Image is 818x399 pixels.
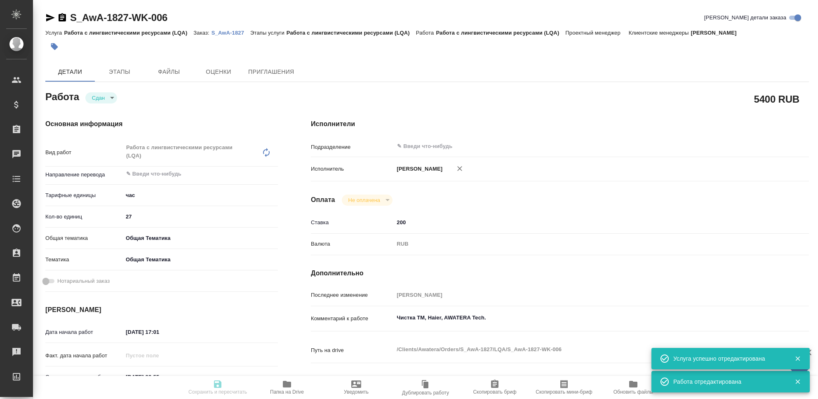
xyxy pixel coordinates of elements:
div: Сдан [342,195,393,206]
p: Подразделение [311,143,394,151]
h2: 5400 RUB [754,92,799,106]
p: Этапы услуги [250,30,287,36]
p: Исполнитель [311,165,394,173]
p: Срок завершения работ [45,373,123,381]
button: Закрыть [789,378,806,385]
p: Заказ: [193,30,211,36]
p: Тарифные единицы [45,191,123,199]
p: Проектный менеджер [565,30,622,36]
h4: [PERSON_NAME] [45,305,278,315]
span: Скопировать бриф [473,389,516,395]
p: Путь на drive [311,346,394,354]
p: Кол-во единиц [45,213,123,221]
span: Сохранить и пересчитать [188,389,247,395]
h4: Дополнительно [311,268,809,278]
p: [PERSON_NAME] [691,30,743,36]
button: Сдан [89,94,107,101]
div: RUB [394,237,767,251]
button: Open [763,146,764,147]
span: Файлы [149,67,189,77]
button: Уведомить [322,376,391,399]
textarea: /Clients/Awatera/Orders/S_AwA-1827/LQA/S_AwA-1827-WK-006 [394,343,767,357]
button: Open [273,173,275,175]
div: Работа отредактирована [673,378,782,386]
p: Работа [416,30,436,36]
p: Направление перевода [45,171,123,179]
span: Папка на Drive [270,389,304,395]
input: Пустое поле [123,350,195,361]
button: Дублировать работу [391,376,460,399]
h4: Оплата [311,195,335,205]
h2: Работа [45,89,79,103]
p: Работа с лингвистическими ресурсами (LQA) [64,30,193,36]
p: Факт. дата начала работ [45,352,123,360]
button: Скопировать ссылку для ЯМессенджера [45,13,55,23]
p: Последнее изменение [311,291,394,299]
button: Закрыть [789,355,806,362]
p: Работа с лингвистическими ресурсами (LQA) [436,30,565,36]
p: Работа с лингвистическими ресурсами (LQA) [287,30,416,36]
input: ✎ Введи что-нибудь [394,216,767,228]
div: Общая Тематика [123,231,278,245]
span: Этапы [100,67,139,77]
p: S_AwA-1827 [212,30,250,36]
input: ✎ Введи что-нибудь [125,169,248,179]
p: Услуга [45,30,64,36]
button: Обновить файлы [599,376,668,399]
p: [PERSON_NAME] [394,165,442,173]
a: S_AwA-1827 [212,29,250,36]
div: час [123,188,278,202]
p: Ставка [311,218,394,227]
span: Нотариальный заказ [57,277,110,285]
div: Общая Тематика [123,253,278,267]
p: Тематика [45,256,123,264]
input: Пустое поле [394,289,767,301]
button: Удалить исполнителя [451,160,469,178]
input: ✎ Введи что-нибудь [123,371,195,383]
input: ✎ Введи что-нибудь [123,211,278,223]
p: Клиентские менеджеры [629,30,691,36]
input: ✎ Введи что-нибудь [123,326,195,338]
div: Сдан [85,92,117,103]
span: [PERSON_NAME] детали заказа [704,14,786,22]
a: S_AwA-1827-WK-006 [70,12,167,23]
span: Оценки [199,67,238,77]
button: Скопировать мини-бриф [529,376,599,399]
div: Услуга успешно отредактирована [673,354,782,363]
button: Скопировать ссылку [57,13,67,23]
button: Скопировать бриф [460,376,529,399]
span: Детали [50,67,90,77]
p: Валюта [311,240,394,248]
button: Папка на Drive [252,376,322,399]
span: Приглашения [248,67,294,77]
p: Дата начала работ [45,328,123,336]
p: Вид работ [45,148,123,157]
button: Добавить тэг [45,38,63,56]
p: Комментарий к работе [311,315,394,323]
button: Не оплачена [346,197,383,204]
span: Дублировать работу [402,390,449,396]
h4: Основная информация [45,119,278,129]
p: Общая тематика [45,234,123,242]
textarea: Чистка ТМ, Haier, AWATERA Tech. [394,311,767,325]
h4: Исполнители [311,119,809,129]
input: ✎ Введи что-нибудь [396,141,737,151]
span: Скопировать мини-бриф [536,389,592,395]
span: Обновить файлы [613,389,653,395]
button: Сохранить и пересчитать [183,376,252,399]
span: Уведомить [344,389,369,395]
